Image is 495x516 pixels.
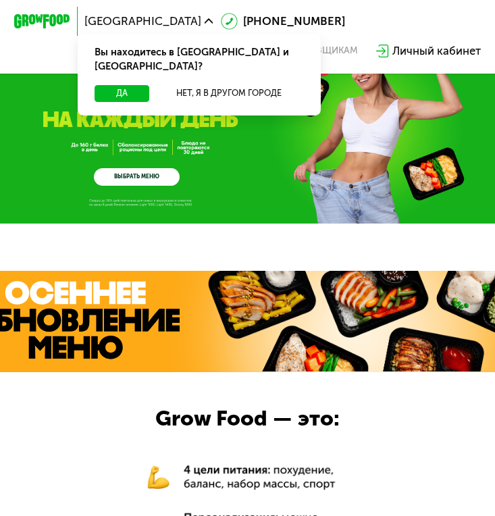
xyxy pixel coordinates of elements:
span: [GEOGRAPHIC_DATA] [84,16,201,27]
div: Grow Food — это: [140,403,355,435]
div: поставщикам [284,45,358,57]
div: Личный кабинет [392,43,481,59]
button: Нет, я в другом городе [155,85,304,102]
a: ВЫБРАТЬ МЕНЮ [94,168,180,185]
button: Да [95,85,149,102]
a: [PHONE_NUMBER] [221,13,346,30]
div: Вы находитесь в [GEOGRAPHIC_DATA] и [GEOGRAPHIC_DATA]? [78,34,321,84]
